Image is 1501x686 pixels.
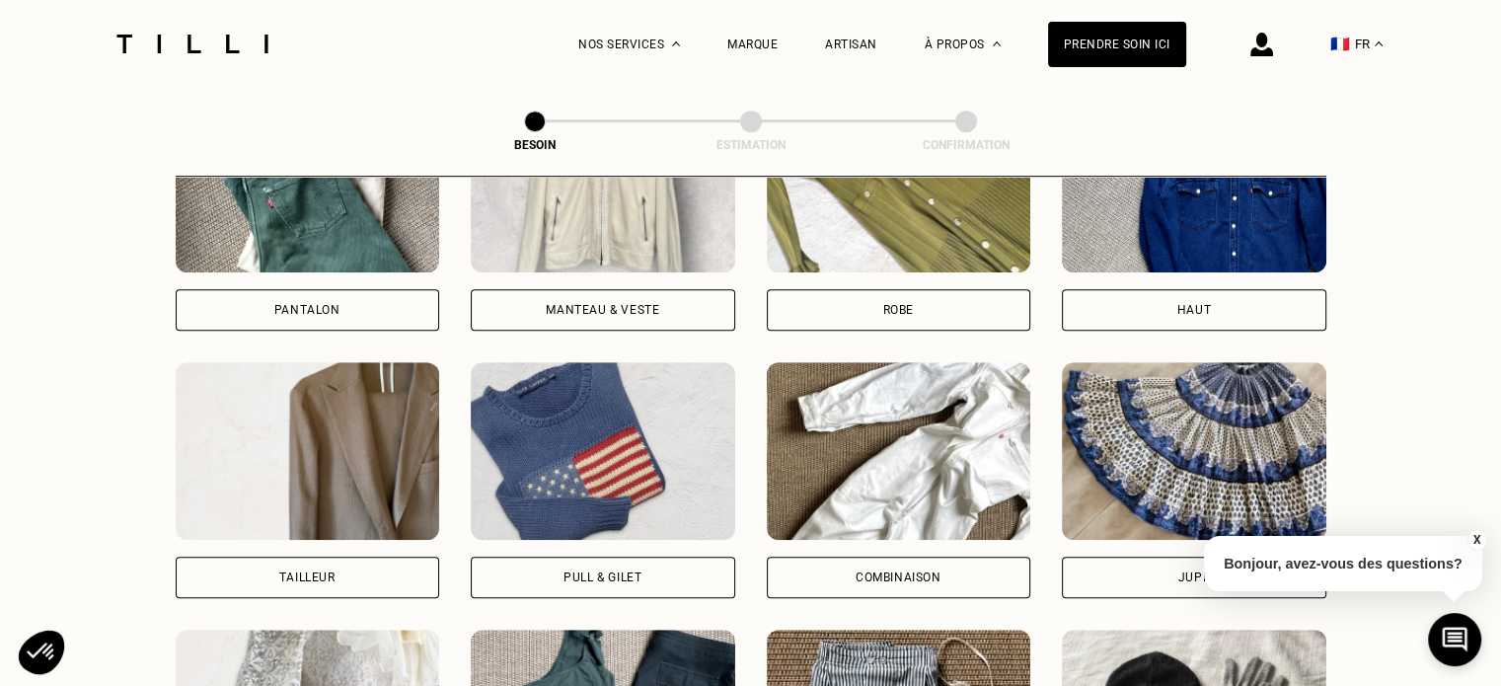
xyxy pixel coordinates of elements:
div: Jupe [1178,572,1210,583]
button: X [1466,529,1486,551]
img: Tilli retouche votre Pull & gilet [471,362,735,540]
a: Prendre soin ici [1048,22,1186,67]
div: Robe [883,304,914,316]
div: Pantalon [274,304,340,316]
img: Tilli retouche votre Jupe [1062,362,1326,540]
div: Confirmation [867,138,1065,152]
div: Pull & gilet [563,572,641,583]
div: Haut [1177,304,1211,316]
img: Tilli retouche votre Haut [1062,95,1326,272]
img: Logo du service de couturière Tilli [110,35,275,53]
a: Artisan [825,38,877,51]
div: Combinaison [856,572,941,583]
img: Menu déroulant à propos [993,41,1001,46]
img: menu déroulant [1375,41,1383,46]
div: Tailleur [279,572,336,583]
img: Tilli retouche votre Pantalon [176,95,440,272]
img: Tilli retouche votre Tailleur [176,362,440,540]
img: Tilli retouche votre Robe [767,95,1031,272]
img: Menu déroulant [672,41,680,46]
img: Tilli retouche votre Manteau & Veste [471,95,735,272]
a: Marque [727,38,778,51]
div: Estimation [652,138,850,152]
img: icône connexion [1250,33,1273,56]
img: Tilli retouche votre Combinaison [767,362,1031,540]
p: Bonjour, avez-vous des questions? [1204,536,1482,591]
div: Manteau & Veste [546,304,659,316]
span: 🇫🇷 [1330,35,1350,53]
div: Besoin [436,138,634,152]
